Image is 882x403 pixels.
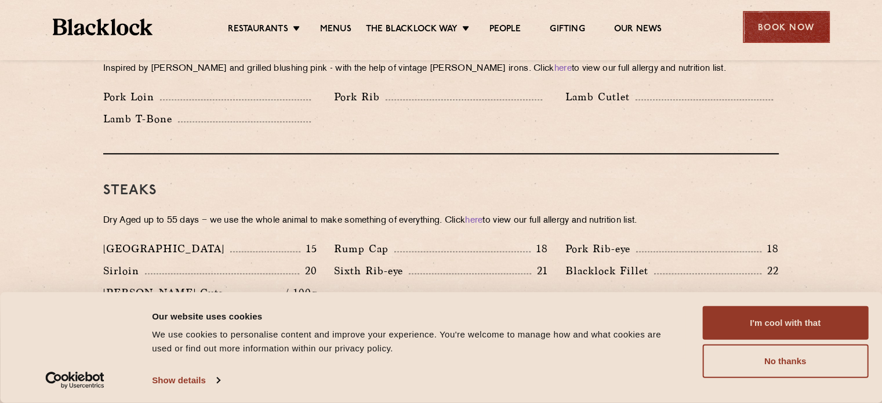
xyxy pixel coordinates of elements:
[550,24,585,37] a: Gifting
[761,263,779,278] p: 22
[103,241,230,257] p: [GEOGRAPHIC_DATA]
[761,241,779,256] p: 18
[103,61,779,77] p: Inspired by [PERSON_NAME] and grilled blushing pink - with the help of vintage [PERSON_NAME] iron...
[554,64,572,73] a: here
[565,263,654,279] p: Blacklock Fillet
[24,372,126,389] a: Usercentrics Cookiebot - opens in a new window
[103,213,779,229] p: Dry Aged up to 55 days − we use the whole animal to make something of everything. Click to view o...
[152,309,676,323] div: Our website uses cookies
[334,89,386,105] p: Pork Rib
[320,24,351,37] a: Menus
[531,241,548,256] p: 18
[300,241,317,256] p: 15
[279,285,317,300] p: / 100g
[103,89,160,105] p: Pork Loin
[152,372,219,389] a: Show details
[334,263,409,279] p: Sixth Rib-eye
[103,111,178,127] p: Lamb T-Bone
[565,241,636,257] p: Pork Rib-eye
[228,24,288,37] a: Restaurants
[103,183,779,198] h3: Steaks
[614,24,662,37] a: Our News
[334,241,394,257] p: Rump Cap
[565,89,636,105] p: Lamb Cutlet
[366,24,458,37] a: The Blacklock Way
[103,285,229,301] p: [PERSON_NAME] Cuts
[465,216,482,225] a: here
[299,263,317,278] p: 20
[103,263,145,279] p: Sirloin
[152,328,676,355] div: We use cookies to personalise content and improve your experience. You're welcome to manage how a...
[702,344,868,378] button: No thanks
[489,24,521,37] a: People
[531,263,548,278] p: 21
[702,306,868,340] button: I'm cool with that
[743,11,830,43] div: Book Now
[53,19,153,35] img: BL_Textured_Logo-footer-cropped.svg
